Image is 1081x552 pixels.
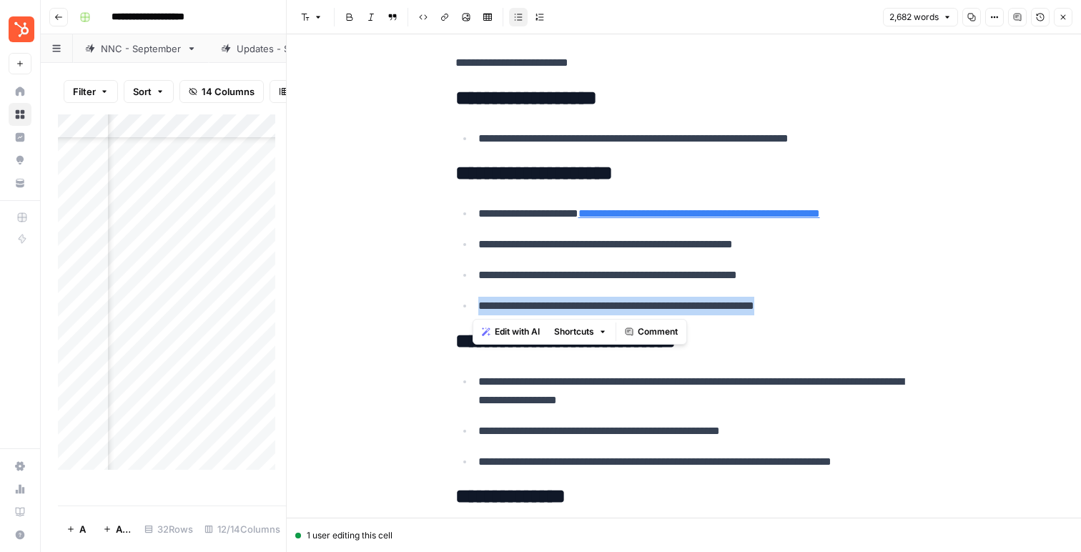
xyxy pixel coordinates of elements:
[79,522,86,536] span: Add Row
[9,523,31,546] button: Help + Support
[638,325,678,338] span: Comment
[476,322,546,341] button: Edit with AI
[9,103,31,126] a: Browse
[9,149,31,172] a: Opportunities
[9,455,31,478] a: Settings
[202,84,255,99] span: 14 Columns
[548,322,613,341] button: Shortcuts
[9,16,34,42] img: Blog Content Action Plan Logo
[889,11,939,24] span: 2,682 words
[179,80,264,103] button: 14 Columns
[554,325,594,338] span: Shortcuts
[495,325,540,338] span: Edit with AI
[9,80,31,103] a: Home
[209,34,361,63] a: Updates - September
[9,478,31,501] a: Usage
[237,41,333,56] div: Updates - September
[9,11,31,47] button: Workspace: Blog Content Action Plan
[619,322,683,341] button: Comment
[139,518,199,541] div: 32 Rows
[64,80,118,103] button: Filter
[295,529,1072,542] div: 1 user editing this cell
[73,34,209,63] a: NNC - September
[199,518,286,541] div: 12/14 Columns
[9,172,31,194] a: Your Data
[124,80,174,103] button: Sort
[133,84,152,99] span: Sort
[94,518,139,541] button: Add 10 Rows
[883,8,958,26] button: 2,682 words
[58,518,94,541] button: Add Row
[9,126,31,149] a: Insights
[73,84,96,99] span: Filter
[101,41,181,56] div: NNC - September
[9,501,31,523] a: Learning Hub
[116,522,130,536] span: Add 10 Rows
